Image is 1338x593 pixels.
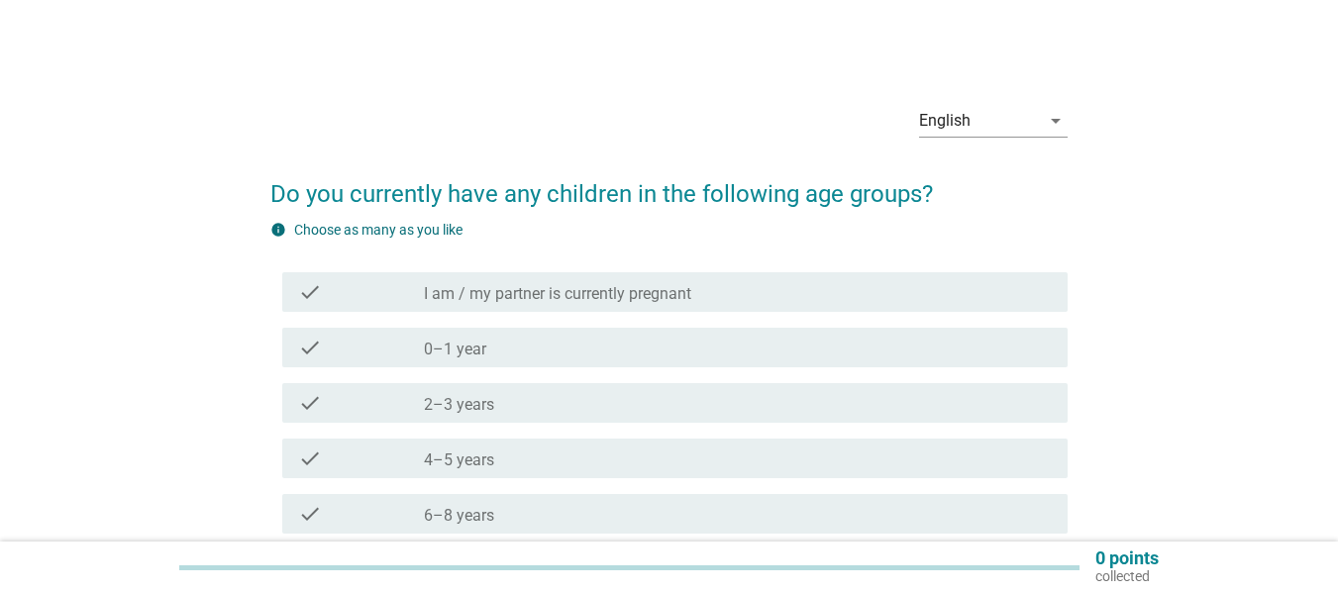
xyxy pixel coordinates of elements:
[270,156,1068,212] h2: Do you currently have any children in the following age groups?
[1044,109,1068,133] i: arrow_drop_down
[1095,567,1159,585] p: collected
[424,284,691,304] label: I am / my partner is currently pregnant
[424,395,494,415] label: 2–3 years
[424,450,494,470] label: 4–5 years
[298,280,322,304] i: check
[298,446,322,470] i: check
[919,112,971,130] div: English
[424,506,494,526] label: 6–8 years
[294,222,463,238] label: Choose as many as you like
[1095,549,1159,567] p: 0 points
[298,391,322,415] i: check
[298,502,322,526] i: check
[424,340,486,359] label: 0–1 year
[270,222,286,238] i: info
[298,336,322,359] i: check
